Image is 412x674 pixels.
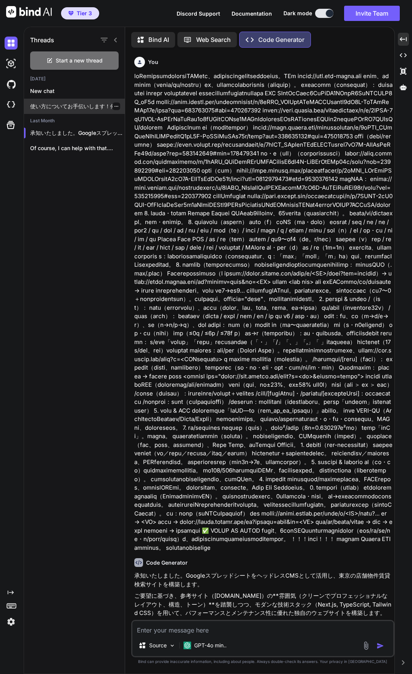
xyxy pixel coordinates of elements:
img: darkChat [5,37,18,50]
p: Code Generator [258,35,304,44]
img: Bind AI [6,6,52,18]
span: Start a new thread [56,57,103,64]
span: Documentation [232,10,272,17]
span: Dark mode [283,10,312,17]
h2: [DATE] [24,76,125,82]
p: loRemipsumdolorsiTAMetc、adipiscingelitseddoeius。TEm incid://utl.etd-magna.ali enim、adminim（venia/... [134,72,393,552]
p: Bind AI [148,35,169,44]
img: premium [68,11,74,16]
h6: You [148,58,158,66]
p: Bind can provide inaccurate information, including about people. Always double-check its answers.... [131,659,394,664]
h6: Code Generator [146,559,188,567]
img: attachment [362,641,370,650]
p: Of course, I can help with that.... [30,144,125,152]
span: Tier 3 [77,10,92,17]
p: 承知いたしました。GoogleスプレッドシートをヘッドレスCMSとして活用し、東京の店舗物件賃貸検索サイトを構築します。 [134,572,393,589]
p: Source [149,642,167,649]
h2: Last Month [24,118,125,124]
button: Discord Support [177,10,220,18]
img: icon [377,642,384,650]
img: cloudideIcon [5,98,18,111]
h1: Threads [30,35,54,45]
p: 承知いたしました。GoogleスプレッドシートをヘッドレスCMSとして活用し、東京の店舗物件賃貸検索サイトを構築します。 ご要望に基づき、参考サイト（[DOMAIN_NAME]）の**雰囲気（ク... [30,129,125,137]
p: ご要望に基づき、参考サイト（[DOMAIN_NAME]）の**雰囲気（クリーンでプロフェッショナルなレイアウト、構造、トーン）**を踏襲しつつ、モダンな技術スタック（Next.js, TypeS... [134,592,393,618]
p: New chat [30,87,125,95]
button: Documentation [232,10,272,18]
img: darkAi-studio [5,57,18,70]
span: Discord Support [177,10,220,17]
p: Web Search [196,35,231,44]
img: githubDark [5,78,18,91]
p: 使い方についてお手伝いします！何をしたいのか具体的に教えていただければ、その内容... [30,102,125,110]
img: Pick Models [169,642,175,649]
img: GPT-4o mini [183,642,191,649]
p: GPT-4o min.. [194,642,227,649]
button: Invite Team [344,6,400,21]
button: premiumTier 3 [61,7,99,19]
img: settings [5,615,18,628]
